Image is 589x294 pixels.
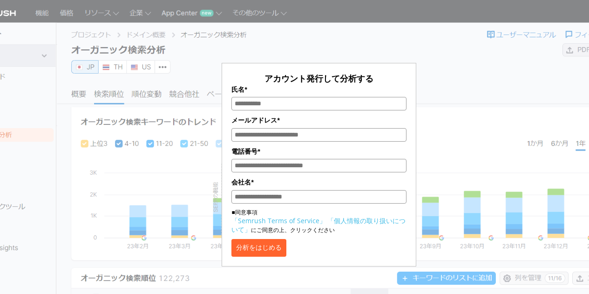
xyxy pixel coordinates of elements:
[231,216,406,234] a: 「個人情報の取り扱いについて」
[231,146,406,157] label: 電話番号*
[231,216,326,225] a: 「Semrush Terms of Service」
[231,239,286,257] button: 分析をはじめる
[264,73,373,84] span: アカウント発行して分析する
[231,208,406,234] p: ■同意事項 にご同意の上、クリックください
[231,115,406,125] label: メールアドレス*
